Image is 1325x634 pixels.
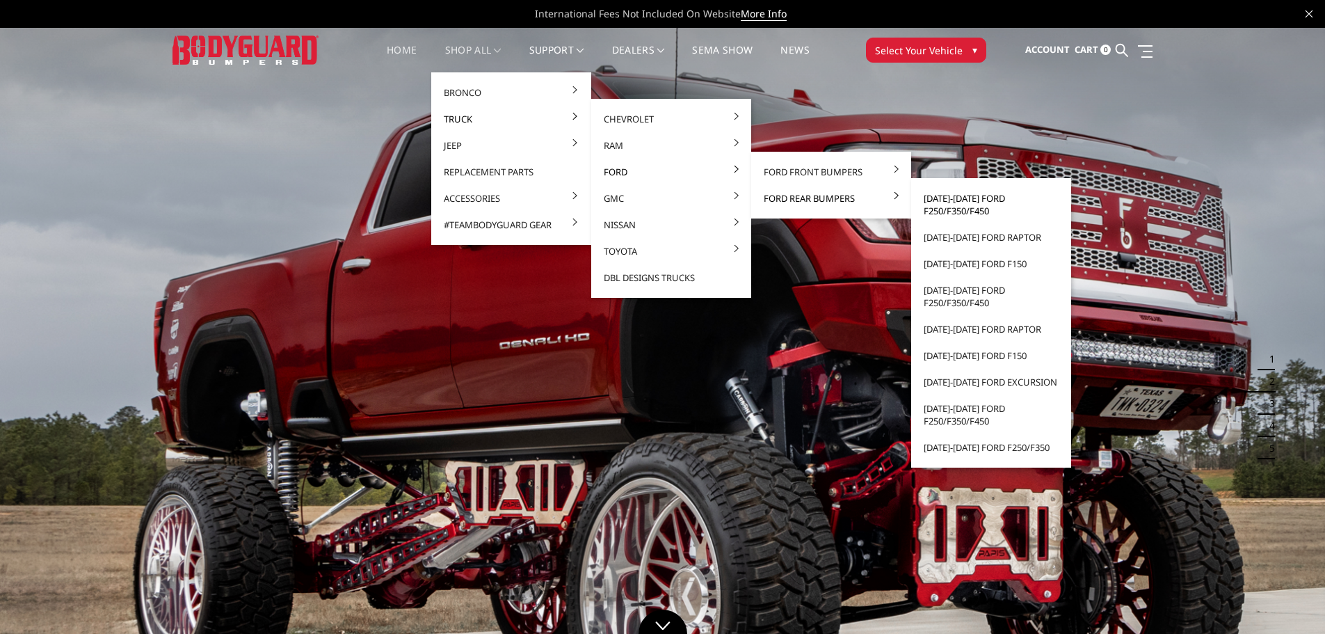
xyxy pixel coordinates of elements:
button: Select Your Vehicle [866,38,986,63]
a: Ford Front Bumpers [757,159,906,185]
a: Toyota [597,238,746,264]
button: 2 of 5 [1261,370,1275,393]
a: Jeep [437,132,586,159]
button: 3 of 5 [1261,393,1275,415]
a: Dealers [612,45,665,72]
a: Truck [437,106,586,132]
a: GMC [597,185,746,212]
a: Chevrolet [597,106,746,132]
button: 1 of 5 [1261,348,1275,370]
a: Support [529,45,584,72]
a: DBL Designs Trucks [597,264,746,291]
span: 0 [1100,45,1111,55]
a: Ford [597,159,746,185]
a: Ford Rear Bumpers [757,185,906,212]
a: shop all [445,45,501,72]
a: Home [387,45,417,72]
span: Account [1025,43,1070,56]
a: [DATE]-[DATE] Ford F150 [917,342,1066,369]
a: [DATE]-[DATE] Ford F250/F350/F450 [917,185,1066,224]
a: Click to Down [639,610,687,634]
a: More Info [741,7,787,21]
img: BODYGUARD BUMPERS [172,35,319,64]
a: [DATE]-[DATE] Ford F250/F350/F450 [917,277,1066,316]
a: Accessories [437,185,586,212]
a: Nissan [597,212,746,238]
a: [DATE]-[DATE] Ford F150 [917,251,1066,277]
a: Account [1025,31,1070,69]
a: News [780,45,809,72]
button: 4 of 5 [1261,415,1275,437]
a: [DATE]-[DATE] Ford Excursion [917,369,1066,395]
a: #TeamBodyguard Gear [437,212,586,238]
a: [DATE]-[DATE] Ford F250/F350/F450 [917,395,1066,434]
a: Replacement Parts [437,159,586,185]
a: [DATE]-[DATE] Ford Raptor [917,316,1066,342]
a: Cart 0 [1075,31,1111,69]
a: [DATE]-[DATE] Ford F250/F350 [917,434,1066,461]
a: Ram [597,132,746,159]
span: ▾ [972,42,977,57]
iframe: Chat Widget [1255,567,1325,634]
a: Bronco [437,79,586,106]
a: [DATE]-[DATE] Ford Raptor [917,224,1066,251]
button: 5 of 5 [1261,437,1275,459]
a: SEMA Show [692,45,753,72]
span: Select Your Vehicle [875,43,963,58]
span: Cart [1075,43,1098,56]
